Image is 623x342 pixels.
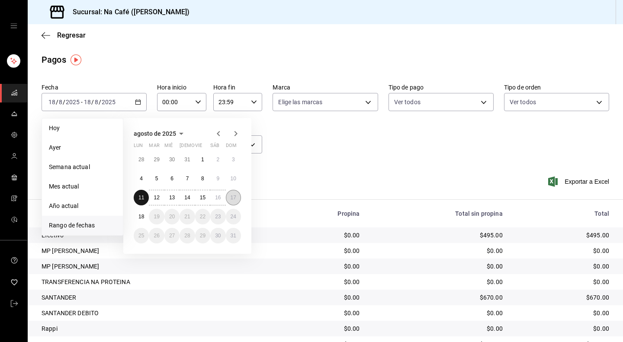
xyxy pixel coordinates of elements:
button: 24 de agosto de 2025 [226,209,241,224]
button: open drawer [10,22,17,29]
button: 1 de agosto de 2025 [195,152,210,167]
span: Semana actual [49,163,116,172]
abbr: 10 de agosto de 2025 [231,176,236,182]
abbr: 19 de agosto de 2025 [154,214,159,220]
button: 17 de agosto de 2025 [226,190,241,205]
span: Ayer [49,143,116,152]
div: $0.00 [290,246,360,255]
button: Regresar [42,31,86,39]
abbr: 31 de agosto de 2025 [231,233,236,239]
div: Rappi [42,324,276,333]
input: -- [48,99,56,105]
button: 10 de agosto de 2025 [226,171,241,186]
div: Total sin propina [374,210,503,217]
h3: Sucursal: Na Café ([PERSON_NAME]) [66,7,189,17]
button: 9 de agosto de 2025 [210,171,225,186]
abbr: 2 de agosto de 2025 [216,157,219,163]
div: $495.00 [374,231,503,240]
abbr: 15 de agosto de 2025 [200,195,206,201]
span: Elige las marcas [278,98,322,106]
div: $0.00 [374,309,503,317]
abbr: 25 de agosto de 2025 [138,233,144,239]
button: 12 de agosto de 2025 [149,190,164,205]
abbr: martes [149,143,159,152]
div: SANTANDER DEBITO [42,309,276,317]
abbr: 3 de agosto de 2025 [232,157,235,163]
abbr: 29 de agosto de 2025 [200,233,206,239]
abbr: 6 de agosto de 2025 [170,176,173,182]
span: agosto de 2025 [134,130,176,137]
button: 7 de agosto de 2025 [180,171,195,186]
button: 14 de agosto de 2025 [180,190,195,205]
input: -- [58,99,63,105]
button: 22 de agosto de 2025 [195,209,210,224]
abbr: 18 de agosto de 2025 [138,214,144,220]
button: 15 de agosto de 2025 [195,190,210,205]
input: ---- [65,99,80,105]
button: 18 de agosto de 2025 [134,209,149,224]
abbr: 23 de agosto de 2025 [215,214,221,220]
button: 4 de agosto de 2025 [134,171,149,186]
abbr: 28 de agosto de 2025 [184,233,190,239]
button: agosto de 2025 [134,128,186,139]
label: Hora fin [213,84,263,90]
button: 20 de agosto de 2025 [164,209,180,224]
abbr: 30 de agosto de 2025 [215,233,221,239]
button: 30 de julio de 2025 [164,152,180,167]
div: $0.00 [290,324,360,333]
div: $0.00 [290,293,360,302]
span: / [99,99,101,105]
button: 30 de agosto de 2025 [210,228,225,243]
button: Exportar a Excel [550,176,609,187]
div: Propina [290,210,360,217]
abbr: 5 de agosto de 2025 [155,176,158,182]
abbr: 16 de agosto de 2025 [215,195,221,201]
abbr: miércoles [164,143,173,152]
div: MP [PERSON_NAME] [42,262,276,271]
span: / [63,99,65,105]
div: $670.00 [517,293,609,302]
abbr: 7 de agosto de 2025 [186,176,189,182]
label: Tipo de orden [504,84,609,90]
abbr: jueves [180,143,231,152]
abbr: viernes [195,143,202,152]
div: TRANSFERENCIA NA PROTEINA [42,278,276,286]
span: Regresar [57,31,86,39]
div: Pagos [42,53,66,66]
div: $0.00 [517,278,609,286]
button: 8 de agosto de 2025 [195,171,210,186]
div: $0.00 [374,246,503,255]
abbr: 8 de agosto de 2025 [201,176,204,182]
button: 21 de agosto de 2025 [180,209,195,224]
abbr: 31 de julio de 2025 [184,157,190,163]
button: 16 de agosto de 2025 [210,190,225,205]
button: 26 de agosto de 2025 [149,228,164,243]
abbr: 4 de agosto de 2025 [140,176,143,182]
div: $0.00 [374,324,503,333]
input: -- [94,99,99,105]
div: MP [PERSON_NAME] [42,246,276,255]
div: $0.00 [290,278,360,286]
label: Fecha [42,84,147,90]
button: 13 de agosto de 2025 [164,190,180,205]
abbr: sábado [210,143,219,152]
div: $0.00 [517,309,609,317]
button: 19 de agosto de 2025 [149,209,164,224]
button: 29 de agosto de 2025 [195,228,210,243]
abbr: 27 de agosto de 2025 [169,233,175,239]
button: 11 de agosto de 2025 [134,190,149,205]
span: Año actual [49,201,116,211]
span: Ver todos [394,98,421,106]
div: $0.00 [290,262,360,271]
abbr: 21 de agosto de 2025 [184,214,190,220]
div: $0.00 [374,262,503,271]
img: Tooltip marker [71,54,81,65]
abbr: lunes [134,143,143,152]
abbr: 14 de agosto de 2025 [184,195,190,201]
span: Hoy [49,124,116,133]
button: 25 de agosto de 2025 [134,228,149,243]
div: $0.00 [517,246,609,255]
abbr: 9 de agosto de 2025 [216,176,219,182]
span: - [81,99,83,105]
